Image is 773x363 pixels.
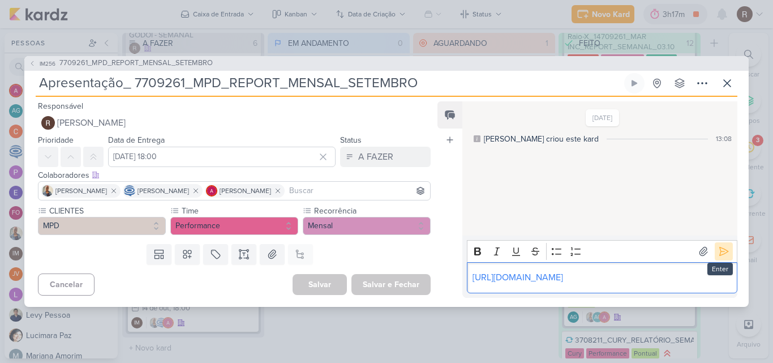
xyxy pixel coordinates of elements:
[707,263,733,275] div: Enter
[38,59,57,68] span: IM256
[38,169,431,181] div: Colaboradores
[303,217,431,235] button: Mensal
[108,135,165,145] label: Data de Entrega
[287,184,428,198] input: Buscar
[38,274,95,296] button: Cancelar
[124,185,135,197] img: Caroline Traven De Andrade
[484,133,599,145] div: [PERSON_NAME] criou este kard
[38,217,166,235] button: MPD
[340,147,431,167] button: A FAZER
[57,116,126,130] span: [PERSON_NAME]
[467,240,737,262] div: Editor toolbar
[181,205,298,217] label: Time
[55,186,107,196] span: [PERSON_NAME]
[206,185,217,197] img: Alessandra Gomes
[38,101,83,111] label: Responsável
[220,186,271,196] span: [PERSON_NAME]
[313,205,431,217] label: Recorrência
[340,135,362,145] label: Status
[170,217,298,235] button: Performance
[630,79,639,88] div: Ligar relógio
[358,150,393,164] div: A FAZER
[473,272,563,283] a: [URL][DOMAIN_NAME]
[108,147,336,167] input: Select a date
[467,262,737,293] div: Editor editing area: main
[41,116,55,130] img: Rafael Dornelles
[36,73,622,93] input: Kard Sem Título
[59,58,213,69] span: 7709261_MPD_REPORT_MENSAL_SETEMBRO
[38,113,431,133] button: [PERSON_NAME]
[716,134,732,144] div: 13:08
[138,186,189,196] span: [PERSON_NAME]
[48,205,166,217] label: CLIENTES
[38,135,74,145] label: Prioridade
[42,185,53,197] img: Iara Santos
[29,58,213,69] button: IM256 7709261_MPD_REPORT_MENSAL_SETEMBRO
